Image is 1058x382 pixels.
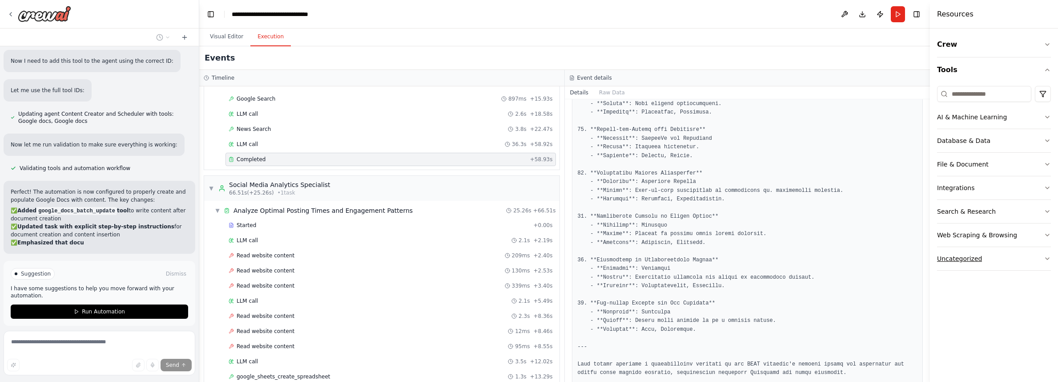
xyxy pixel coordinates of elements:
div: Uncategorized [937,254,982,263]
span: + 8.36s [533,313,552,320]
span: Read website content [237,267,294,274]
span: ▼ [209,185,214,192]
span: 95ms [515,343,530,350]
div: Tools [937,82,1051,278]
span: 897ms [508,95,527,102]
button: Upload files [132,359,145,371]
span: 209ms [512,252,530,259]
code: google_docs_batch_update [36,207,117,215]
button: Raw Data [594,86,630,99]
span: + 2.53s [533,267,552,274]
button: Tools [937,57,1051,82]
button: Improve this prompt [7,359,20,371]
nav: breadcrumb [232,10,332,19]
span: 130ms [512,267,530,274]
button: Crew [937,32,1051,57]
span: 36.3s [512,141,527,148]
span: + 13.29s [530,373,553,380]
span: LLM call [237,237,258,244]
span: ▼ [215,207,220,214]
button: Details [565,86,594,99]
span: Read website content [237,328,294,335]
span: + 18.58s [530,110,553,118]
div: Social Media Analytics Specialist [229,180,330,189]
span: + 22.47s [530,126,553,133]
button: Integrations [937,176,1051,199]
div: Integrations [937,183,974,192]
span: + 58.93s [530,156,553,163]
span: + 66.51s [533,207,556,214]
div: File & Document [937,160,989,169]
span: Started [237,222,256,229]
strong: Updated task with explicit step-by-step instructions [17,224,174,230]
span: Run Automation [82,308,125,315]
span: + 15.93s [530,95,553,102]
button: Switch to previous chat [153,32,174,43]
span: Google Search [237,95,275,102]
button: Uncategorized [937,247,1051,270]
span: Updating agent Content Creator and Scheduler with tools: Google docs, Google docs [18,110,188,125]
span: 3.8s [515,126,526,133]
h2: Events [205,52,235,64]
button: File & Document [937,153,1051,176]
span: + 5.49s [533,297,552,305]
button: Send [161,359,192,371]
span: LLM call [237,141,258,148]
button: Click to speak your automation idea [146,359,159,371]
h4: Resources [937,9,974,20]
p: Perfect! The automation is now configured to properly create and populate Google Docs with conten... [11,188,188,204]
p: I have some suggestions to help you move forward with your automation. [11,285,188,299]
span: Read website content [237,343,294,350]
span: 339ms [512,282,530,289]
span: + 3.40s [533,282,552,289]
span: 1.3s [515,373,526,380]
strong: Added tool [17,207,129,214]
span: Validating tools and automation workflow [20,165,130,172]
span: + 8.46s [533,328,552,335]
div: Web Scraping & Browsing [937,231,1017,240]
span: + 0.00s [533,222,552,229]
strong: Emphasized that docu [17,240,84,246]
span: LLM call [237,358,258,365]
p: ✅ to write content after document creation ✅ for document creation and content insertion ✅ [11,207,188,247]
h3: Event details [577,74,612,81]
span: News Search [237,126,271,133]
span: 12ms [515,328,530,335]
span: Completed [237,156,266,163]
button: Search & Research [937,200,1051,223]
span: + 8.55s [533,343,552,350]
button: Visual Editor [203,28,250,46]
span: + 58.92s [530,141,553,148]
span: 66.51s (+25.26s) [229,189,274,196]
p: Let me use the full tool IDs: [11,86,84,94]
div: Database & Data [937,136,990,145]
span: Read website content [237,313,294,320]
span: + 2.40s [533,252,552,259]
span: 2.1s [519,297,530,305]
span: 3.5s [515,358,526,365]
button: Run Automation [11,305,188,319]
div: AI & Machine Learning [937,113,1007,122]
span: • 1 task [278,189,295,196]
div: Search & Research [937,207,996,216]
button: Web Scraping & Browsing [937,224,1051,247]
button: Database & Data [937,129,1051,152]
span: Analyze Optimal Posting Times and Engagement Patterns [233,206,413,215]
span: google_sheets_create_spreadsheet [237,373,330,380]
span: 2.6s [515,110,526,118]
p: Now let me run validation to make sure everything is working: [11,141,177,149]
button: Hide right sidebar [910,8,923,20]
span: LLM call [237,297,258,305]
span: + 2.19s [533,237,552,244]
button: Start a new chat [177,32,192,43]
span: 25.26s [513,207,531,214]
button: AI & Machine Learning [937,106,1051,129]
span: Read website content [237,252,294,259]
p: Now I need to add this tool to the agent using the correct ID: [11,57,173,65]
button: Dismiss [164,269,188,278]
span: + 12.02s [530,358,553,365]
span: Send [166,362,179,369]
span: 2.1s [519,237,530,244]
span: LLM call [237,110,258,118]
span: Suggestion [21,270,51,277]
